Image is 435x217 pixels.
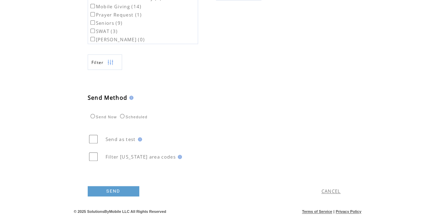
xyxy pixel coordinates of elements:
[107,55,113,70] img: filters.png
[88,94,128,101] span: Send Method
[88,54,122,70] a: Filter
[89,20,123,26] label: Seniors (9)
[136,137,142,141] img: help.gif
[90,114,95,118] input: Send Now
[106,136,136,142] span: Send as test
[106,154,176,160] span: Filter [US_STATE] area codes
[90,29,95,33] input: SWAT (3)
[322,188,341,194] a: CANCEL
[118,115,148,119] label: Scheduled
[74,209,166,214] span: © 2025 SolutionsByMobile LLC All Rights Reserved
[336,209,361,214] a: Privacy Policy
[89,115,117,119] label: Send Now
[90,37,95,41] input: [PERSON_NAME] (0)
[127,96,133,100] img: help.gif
[333,209,334,214] span: |
[89,3,142,10] label: Mobile Giving (14)
[89,28,118,34] label: SWAT (3)
[88,186,139,196] a: SEND
[302,209,332,214] a: Terms of Service
[176,155,182,159] img: help.gif
[91,59,104,65] span: Show filters
[89,12,142,18] label: Prayer Request (1)
[90,4,95,8] input: Mobile Giving (14)
[120,114,124,118] input: Scheduled
[90,20,95,25] input: Seniors (9)
[89,36,145,43] label: [PERSON_NAME] (0)
[90,12,95,17] input: Prayer Request (1)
